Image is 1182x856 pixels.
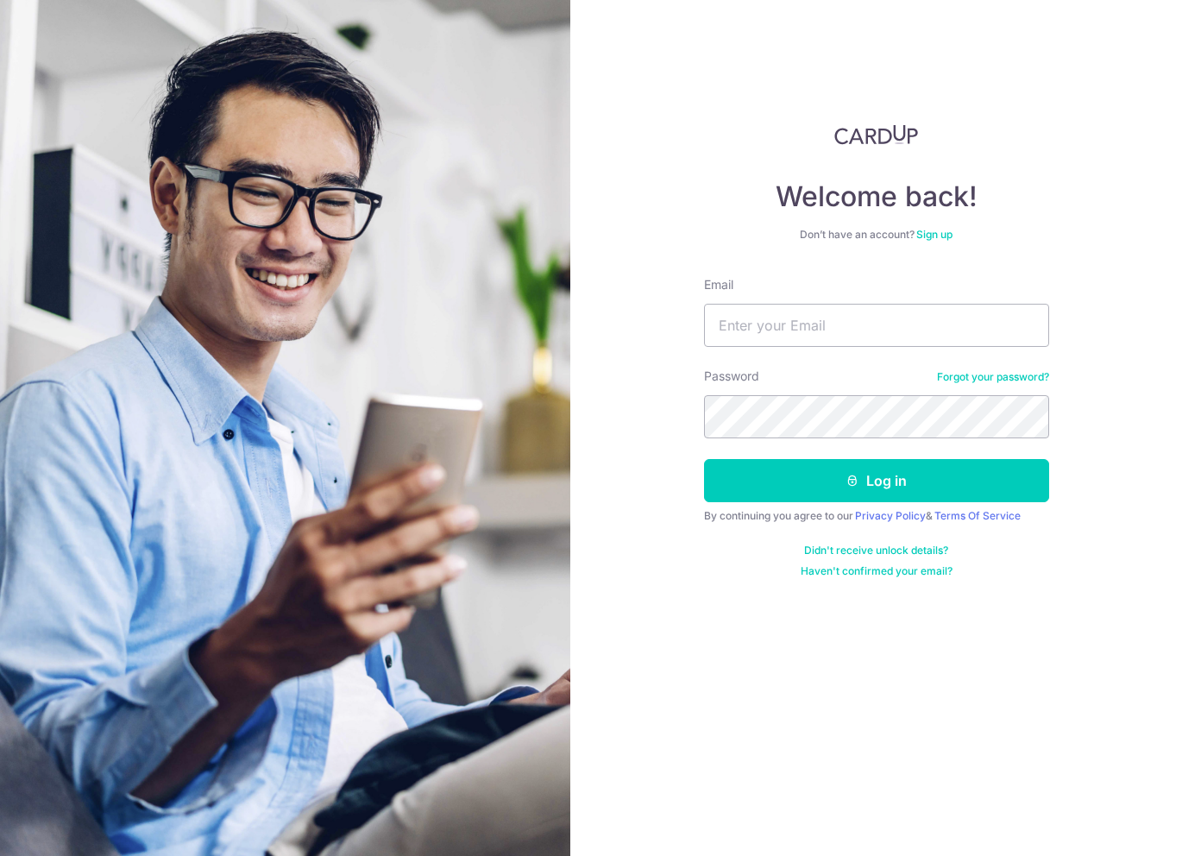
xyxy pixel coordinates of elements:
[804,544,948,557] a: Didn't receive unlock details?
[704,228,1049,242] div: Don’t have an account?
[704,276,733,293] label: Email
[937,370,1049,384] a: Forgot your password?
[704,368,759,385] label: Password
[855,509,926,522] a: Privacy Policy
[704,304,1049,347] input: Enter your Email
[916,228,953,241] a: Sign up
[834,124,919,145] img: CardUp Logo
[801,564,953,578] a: Haven't confirmed your email?
[934,509,1021,522] a: Terms Of Service
[704,509,1049,523] div: By continuing you agree to our &
[704,179,1049,214] h4: Welcome back!
[704,459,1049,502] button: Log in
